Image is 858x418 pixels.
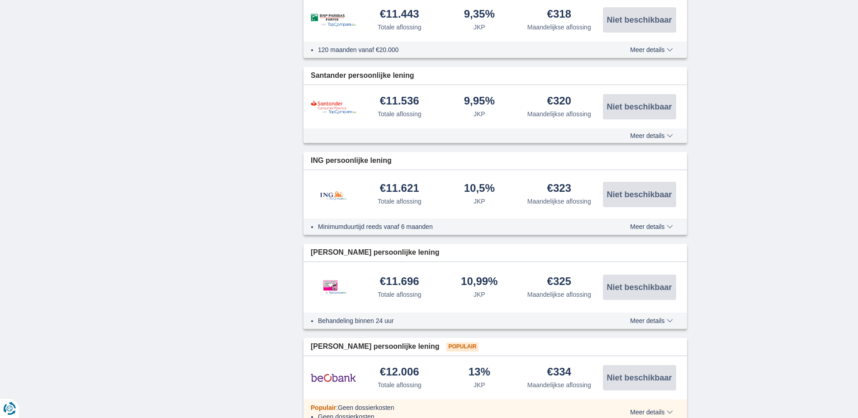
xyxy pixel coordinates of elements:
[380,366,419,379] div: €12.006
[311,14,356,27] img: product.pl.alt BNP Paribas Fortis
[311,247,439,258] span: [PERSON_NAME] persoonlijke lening
[527,380,591,389] div: Maandelijkse aflossing
[603,94,676,119] button: Niet beschikbaar
[464,183,495,195] div: 10,5%
[311,366,356,389] img: product.pl.alt Beobank
[527,290,591,299] div: Maandelijkse aflossing
[623,408,679,416] button: Meer details
[630,133,673,139] span: Meer details
[338,404,394,411] span: Geen dossierkosten
[607,190,672,199] span: Niet beschikbaar
[311,271,356,304] img: product.pl.alt Leemans Kredieten
[603,275,676,300] button: Niet beschikbaar
[311,156,392,166] span: ING persoonlijke lening
[474,197,485,206] div: JKP
[547,95,571,108] div: €320
[623,46,679,53] button: Meer details
[630,223,673,230] span: Meer details
[527,109,591,119] div: Maandelijkse aflossing
[547,366,571,379] div: €334
[380,276,419,288] div: €11.696
[607,16,672,24] span: Niet beschikbaar
[464,9,495,21] div: 9,35%
[303,403,604,412] div: :
[446,342,478,351] span: Populair
[461,276,498,288] div: 10,99%
[630,47,673,53] span: Meer details
[527,23,591,32] div: Maandelijkse aflossing
[378,23,422,32] div: Totale aflossing
[474,109,485,119] div: JKP
[474,380,485,389] div: JKP
[547,183,571,195] div: €323
[311,179,356,209] img: product.pl.alt ING
[380,183,419,195] div: €11.621
[318,222,597,231] li: Minimumduurtijd reeds vanaf 6 maanden
[464,95,495,108] div: 9,95%
[527,197,591,206] div: Maandelijkse aflossing
[623,132,679,139] button: Meer details
[318,316,597,325] li: Behandeling binnen 24 uur
[630,318,673,324] span: Meer details
[607,103,672,111] span: Niet beschikbaar
[623,317,679,324] button: Meer details
[630,409,673,415] span: Meer details
[603,7,676,33] button: Niet beschikbaar
[378,380,422,389] div: Totale aflossing
[311,404,336,411] span: Populair
[474,23,485,32] div: JKP
[380,9,419,21] div: €11.443
[378,197,422,206] div: Totale aflossing
[311,100,356,114] img: product.pl.alt Santander
[603,365,676,390] button: Niet beschikbaar
[547,9,571,21] div: €318
[547,276,571,288] div: €325
[607,283,672,291] span: Niet beschikbaar
[380,95,419,108] div: €11.536
[318,45,597,54] li: 120 maanden vanaf €20.000
[607,374,672,382] span: Niet beschikbaar
[469,366,490,379] div: 13%
[603,182,676,207] button: Niet beschikbaar
[474,290,485,299] div: JKP
[378,109,422,119] div: Totale aflossing
[623,223,679,230] button: Meer details
[378,290,422,299] div: Totale aflossing
[311,71,414,81] span: Santander persoonlijke lening
[311,342,439,352] span: [PERSON_NAME] persoonlijke lening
